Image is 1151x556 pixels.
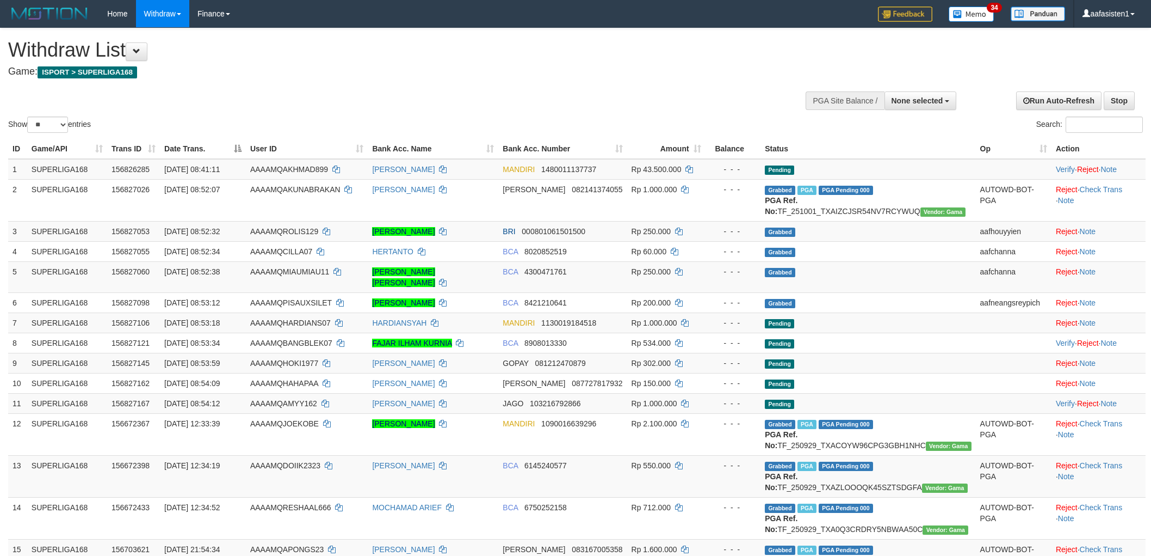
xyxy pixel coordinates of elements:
span: [PERSON_NAME] [503,379,565,388]
th: Bank Acc. Name: activate to sort column ascending [368,139,498,159]
span: [DATE] 08:52:38 [164,267,220,276]
span: JAGO [503,399,523,408]
label: Search: [1036,117,1143,133]
span: Rp 2.100.000 [632,419,677,428]
td: aafhouyyien [976,221,1051,241]
td: SUPERLIGA168 [27,497,107,539]
a: Check Trans [1080,503,1123,512]
span: Copy 8020852519 to clipboard [524,247,567,256]
span: 156703621 [112,545,150,554]
div: - - - [710,246,757,257]
span: AAAAMQPISAUXSILET [250,298,332,307]
span: Grabbed [765,546,795,555]
td: aafchanna [976,241,1051,261]
a: Reject [1056,298,1078,307]
td: SUPERLIGA168 [27,241,107,261]
span: [DATE] 12:34:19 [164,461,220,470]
th: Bank Acc. Number: activate to sort column ascending [498,139,627,159]
span: PGA Pending [819,186,873,195]
div: - - - [710,378,757,389]
span: Copy 081212470879 to clipboard [535,359,585,368]
td: · [1051,261,1146,292]
img: Button%20Memo.svg [949,7,994,22]
a: MOCHAMAD ARIEF [372,503,442,512]
span: AAAAMQRESHAAL666 [250,503,331,512]
a: Note [1100,165,1117,174]
span: Rp 1.600.000 [632,545,677,554]
td: · · [1051,393,1146,413]
span: Rp 1.000.000 [632,185,677,194]
a: Stop [1104,91,1135,110]
a: Note [1058,514,1074,523]
a: [PERSON_NAME] [372,545,435,554]
span: 156672398 [112,461,150,470]
a: [PERSON_NAME] [372,461,435,470]
span: Copy 083167005358 to clipboard [572,545,622,554]
td: 4 [8,241,27,261]
td: TF_250929_TXAZLOOOQK45SZTSDGFA [760,455,975,497]
span: 156827053 [112,227,150,236]
span: Rp 302.000 [632,359,671,368]
td: · · [1051,497,1146,539]
span: Rp 200.000 [632,298,671,307]
span: Copy 103216792866 to clipboard [530,399,580,408]
span: 156827060 [112,267,150,276]
a: Check Trans [1080,419,1123,428]
div: - - - [710,226,757,237]
a: [PERSON_NAME] [372,185,435,194]
b: PGA Ref. No: [765,472,797,492]
span: BCA [503,247,518,256]
a: Reject [1056,419,1078,428]
td: SUPERLIGA168 [27,159,107,180]
span: AAAAMQAKHMAD899 [250,165,328,174]
span: [DATE] 12:34:52 [164,503,220,512]
a: Note [1080,379,1096,388]
a: Note [1080,359,1096,368]
a: FAJAR ILHAM KURNIA [372,339,451,347]
a: [PERSON_NAME] [372,165,435,174]
span: Grabbed [765,248,795,257]
span: Marked by aafandaneth [797,186,816,195]
div: - - - [710,266,757,277]
span: 156827167 [112,399,150,408]
td: 2 [8,179,27,221]
a: Note [1080,227,1096,236]
span: 156827098 [112,298,150,307]
th: Date Trans.: activate to sort column descending [160,139,246,159]
a: [PERSON_NAME] [372,379,435,388]
div: PGA Site Balance / [806,91,884,110]
span: [PERSON_NAME] [503,185,565,194]
span: 156827026 [112,185,150,194]
span: Rp 250.000 [632,227,671,236]
span: Copy 4300471761 to clipboard [524,267,567,276]
th: Amount: activate to sort column ascending [627,139,706,159]
div: - - - [710,164,757,175]
span: AAAAMQHARDIANS07 [250,319,331,327]
span: AAAAMQAPONGS23 [250,545,324,554]
span: BCA [503,267,518,276]
span: Rp 550.000 [632,461,671,470]
td: 10 [8,373,27,393]
span: AAAAMQCILLA07 [250,247,312,256]
td: · · [1051,179,1146,221]
span: Copy 087727817932 to clipboard [572,379,622,388]
a: Verify [1056,339,1075,347]
div: - - - [710,358,757,369]
td: 3 [8,221,27,241]
th: Game/API: activate to sort column ascending [27,139,107,159]
a: Reject [1077,399,1099,408]
span: Copy 1130019184518 to clipboard [541,319,596,327]
span: Marked by aafsoycanthlai [797,504,816,513]
td: 9 [8,353,27,373]
td: SUPERLIGA168 [27,373,107,393]
td: AUTOWD-BOT-PGA [976,413,1051,455]
span: 156672433 [112,503,150,512]
span: Copy 082141374055 to clipboard [572,185,622,194]
td: SUPERLIGA168 [27,292,107,313]
span: 156827145 [112,359,150,368]
th: ID [8,139,27,159]
span: Pending [765,166,794,175]
h1: Withdraw List [8,39,757,61]
td: SUPERLIGA168 [27,393,107,413]
span: Vendor URL: https://trx31.1velocity.biz [923,526,968,535]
